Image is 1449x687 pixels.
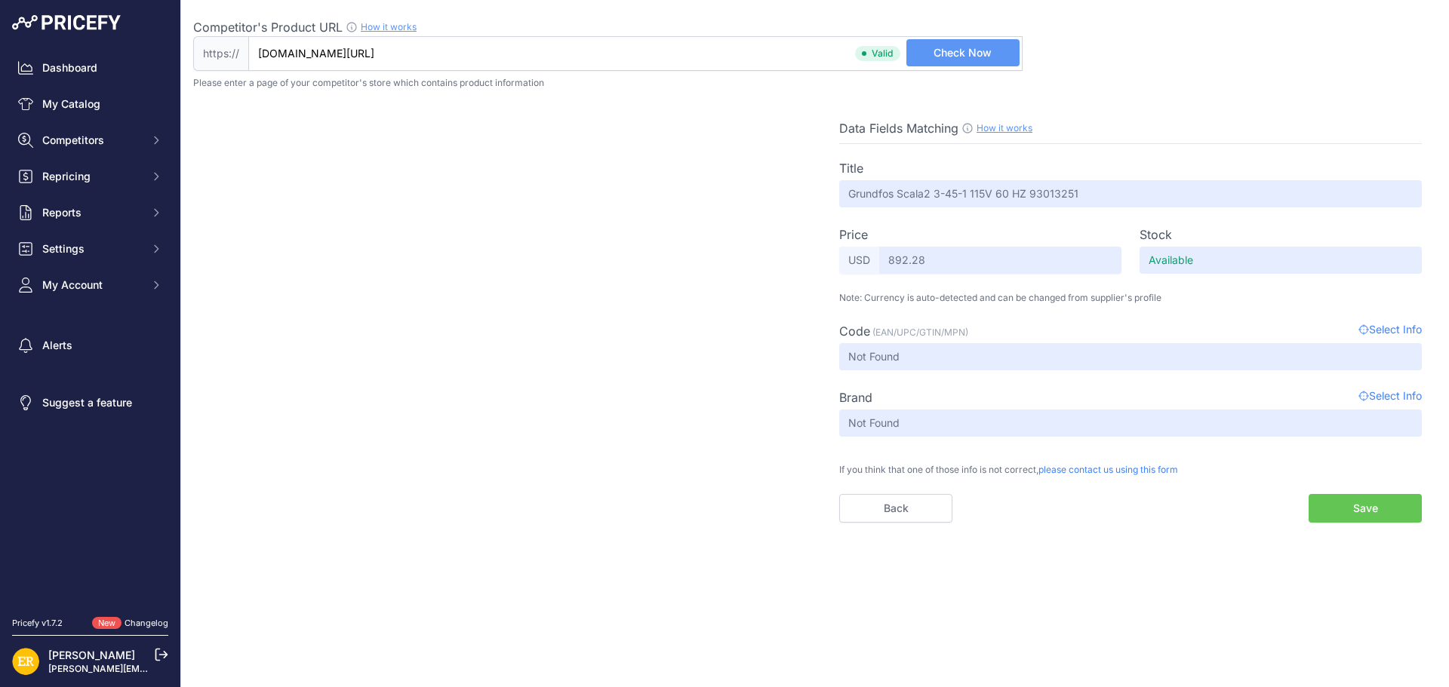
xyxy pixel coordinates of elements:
a: Changelog [125,618,168,628]
a: Alerts [12,332,168,359]
label: Title [839,159,863,177]
input: - [839,180,1422,207]
span: New [92,617,122,630]
a: Back [839,494,952,523]
span: Select Info [1358,322,1422,340]
p: Please enter a page of your competitor's store which contains product information [193,77,1437,89]
a: Dashboard [12,54,168,81]
button: Settings [12,235,168,262]
button: My Account [12,271,168,299]
span: Competitors [42,133,141,148]
a: My Catalog [12,90,168,118]
p: Note: Currency is auto-detected and can be changed from supplier's profile [839,292,1422,304]
button: Repricing [12,163,168,190]
a: How it works [977,122,1032,133]
span: please contact us using this form [1038,464,1178,475]
label: Price [839,225,868,244]
a: Suggest a feature [12,389,168,416]
input: - [879,247,1121,274]
button: Reports [12,199,168,226]
label: Stock [1140,225,1172,244]
span: Settings [42,241,141,256]
a: [PERSON_NAME][EMAIL_ADDRESS][DOMAIN_NAME] [48,663,281,674]
span: Check Now [934,45,992,60]
p: If you think that one of those info is not correct, [839,455,1422,476]
span: Reports [42,205,141,220]
button: Competitors [12,127,168,154]
span: Repricing [42,169,141,184]
span: Data Fields Matching [839,121,958,136]
img: Pricefy Logo [12,15,121,30]
nav: Sidebar [12,54,168,599]
input: - [839,343,1422,370]
input: - [1140,247,1422,274]
div: Pricefy v1.7.2 [12,617,63,630]
span: https:// [193,36,248,71]
span: (EAN/UPC/GTIN/MPN) [872,327,968,338]
a: [PERSON_NAME] [48,649,135,661]
span: Select Info [1358,388,1422,406]
span: USD [839,247,879,274]
a: How it works [361,21,417,32]
button: Check Now [906,39,1020,66]
button: Save [1309,494,1422,523]
span: Competitor's Product URL [193,20,343,35]
input: - [839,409,1422,437]
span: Code [839,324,870,339]
input: www.onlineshop.com/product [248,36,1023,71]
label: Brand [839,388,872,406]
span: My Account [42,278,141,293]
